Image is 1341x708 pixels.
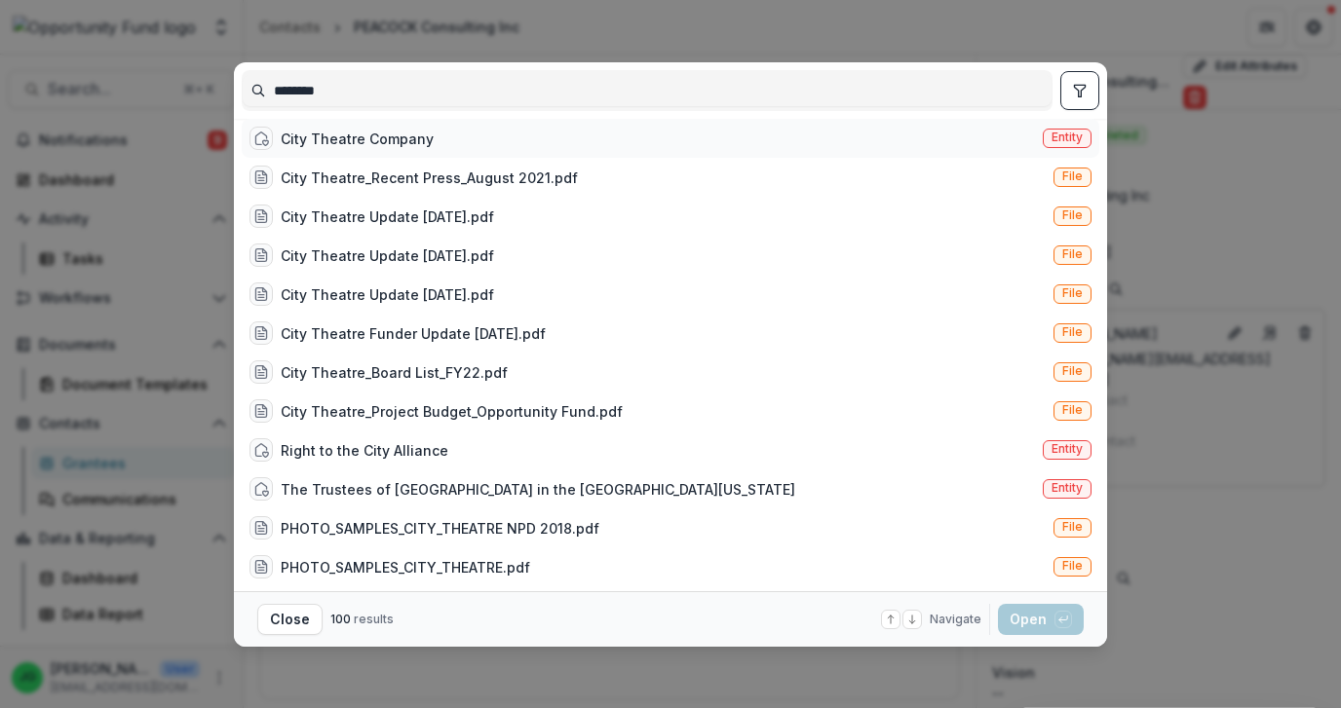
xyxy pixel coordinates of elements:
span: results [354,612,394,626]
div: City Theatre Company [281,129,434,149]
span: File [1062,208,1083,222]
button: Close [257,604,323,635]
div: City Theatre Update [DATE].pdf [281,206,494,227]
span: File [1062,559,1083,573]
span: File [1062,325,1083,339]
button: Open [998,604,1084,635]
div: City Theatre Update [DATE].pdf [281,245,494,266]
div: City Theatre_Project Budget_Opportunity Fund.pdf [281,401,623,422]
span: File [1062,403,1083,417]
div: Right to the City Alliance [281,440,448,461]
div: The Trustees of [GEOGRAPHIC_DATA] in the [GEOGRAPHIC_DATA][US_STATE] [281,479,795,500]
span: Entity [1052,442,1083,456]
button: toggle filters [1060,71,1099,110]
span: File [1062,169,1083,183]
span: Navigate [930,611,981,628]
span: Entity [1052,481,1083,495]
div: City Theatre_Board List_FY22.pdf [281,362,508,383]
span: File [1062,364,1083,378]
span: File [1062,247,1083,261]
div: PHOTO_SAMPLES_CITY_THEATRE.pdf [281,557,530,578]
span: File [1062,286,1083,300]
span: File [1062,520,1083,534]
span: Entity [1052,130,1083,144]
span: 100 [330,612,351,626]
div: City Theatre_Recent Press_August 2021.pdf [281,168,578,188]
div: PHOTO_SAMPLES_CITY_THEATRE NPD 2018.pdf [281,518,599,539]
div: City Theatre Funder Update [DATE].pdf [281,323,546,344]
div: City Theatre Update [DATE].pdf [281,284,494,305]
